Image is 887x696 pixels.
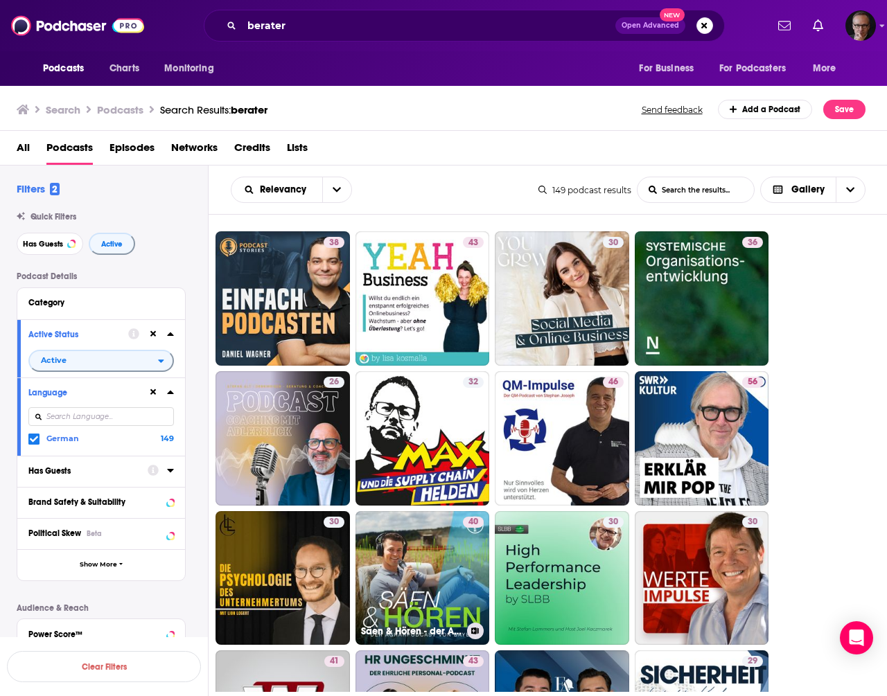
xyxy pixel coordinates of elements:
button: Active Status [28,325,128,343]
a: 26 [216,371,350,506]
span: 56 [748,375,757,389]
button: open menu [710,55,806,82]
div: Power Score™ [28,630,162,639]
span: 29 [748,654,757,668]
button: Category [28,294,174,311]
h3: Search [46,103,80,116]
span: Show More [80,561,117,569]
span: Relevancy [260,185,311,195]
span: 38 [329,236,339,250]
button: Language [28,384,148,401]
span: 26 [329,375,339,389]
button: open menu [155,55,231,82]
input: Search podcasts, credits, & more... [242,15,615,37]
a: 30 [742,517,763,528]
p: Podcast Details [17,271,186,281]
span: Active [101,240,123,248]
div: Has Guests [28,466,139,476]
span: 149 [161,434,174,443]
div: Open Intercom Messenger [840,621,873,654]
a: Charts [100,55,148,82]
div: Category [28,298,165,307]
span: 46 [608,375,618,389]
button: Has Guests [28,462,148,479]
button: Send feedback [638,104,707,116]
a: 36 [635,231,769,366]
div: Search podcasts, credits, & more... [204,10,725,42]
span: For Business [639,59,694,78]
a: Show notifications dropdown [807,14,829,37]
a: 36 [742,237,763,248]
a: 46 [495,371,629,506]
a: 30 [635,511,769,645]
a: Lists [287,136,308,165]
span: 36 [748,236,757,250]
a: Podcasts [46,136,93,165]
span: Podcasts [43,59,84,78]
button: Show profile menu [845,10,876,41]
span: 32 [468,375,478,389]
a: Networks [171,136,218,165]
div: 149 podcast results [538,185,631,195]
h3: Säen & Hören - der Agrarpodcast von Bayer [361,625,462,637]
button: Power Score™ [28,625,174,642]
a: 56 [742,377,763,388]
span: berater [231,103,267,116]
a: 41 [324,656,344,667]
span: New [660,8,685,21]
span: 30 [608,515,618,529]
button: Show More [17,549,185,580]
span: Has Guests [23,240,63,248]
a: All [17,136,30,165]
input: Search Language... [28,407,174,426]
button: Clear Filters [7,651,201,682]
button: Has Guests [17,233,83,255]
a: 40Säen & Hören - der Agrarpodcast von Bayer [355,511,490,645]
h2: filter dropdown [28,350,174,372]
a: 43 [463,656,484,667]
span: 43 [468,236,478,250]
a: 32 [463,377,484,388]
a: 43 [463,237,484,248]
a: 26 [324,377,344,388]
h2: Filters [17,182,60,195]
button: Political SkewBeta [28,524,174,542]
button: open menu [28,350,174,372]
a: 30 [603,237,624,248]
span: More [813,59,836,78]
button: Brand Safety & Suitability [28,493,174,510]
span: Political Skew [28,528,81,538]
button: Active [89,233,135,255]
div: Language [28,388,139,398]
span: 2 [50,183,60,195]
a: 30 [495,231,629,366]
a: Credits [234,136,270,165]
span: Open Advanced [622,22,679,29]
span: 30 [608,236,618,250]
button: open menu [803,55,854,82]
a: 30 [324,517,344,528]
button: open menu [629,55,711,82]
img: Podchaser - Follow, Share and Rate Podcasts [11,12,144,39]
a: 40 [463,517,484,528]
a: Show notifications dropdown [773,14,796,37]
button: Choose View [760,177,866,203]
span: Episodes [109,136,155,165]
p: Audience & Reach [17,603,186,613]
div: Beta [87,529,102,538]
span: 30 [748,515,757,529]
span: Active [41,357,67,364]
span: German [46,434,79,443]
a: 30 [216,511,350,645]
a: 46 [603,377,624,388]
span: Charts [109,59,139,78]
button: open menu [322,177,351,202]
span: 41 [330,654,339,668]
a: 43 [355,231,490,366]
